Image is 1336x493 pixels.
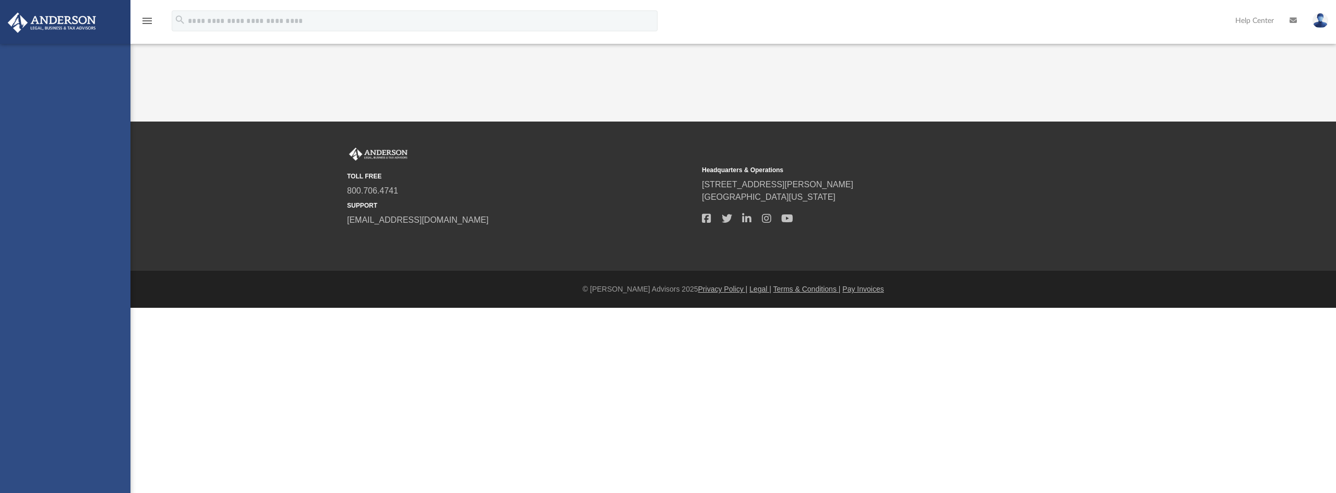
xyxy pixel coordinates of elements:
[702,193,836,201] a: [GEOGRAPHIC_DATA][US_STATE]
[347,201,695,210] small: SUPPORT
[347,148,410,161] img: Anderson Advisors Platinum Portal
[347,172,695,181] small: TOLL FREE
[842,285,884,293] a: Pay Invoices
[141,20,153,27] a: menu
[773,285,841,293] a: Terms & Conditions |
[1313,13,1328,28] img: User Pic
[749,285,771,293] a: Legal |
[347,215,488,224] a: [EMAIL_ADDRESS][DOMAIN_NAME]
[702,180,853,189] a: [STREET_ADDRESS][PERSON_NAME]
[702,165,1049,175] small: Headquarters & Operations
[347,186,398,195] a: 800.706.4741
[174,14,186,26] i: search
[141,15,153,27] i: menu
[130,284,1336,295] div: © [PERSON_NAME] Advisors 2025
[698,285,748,293] a: Privacy Policy |
[5,13,99,33] img: Anderson Advisors Platinum Portal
